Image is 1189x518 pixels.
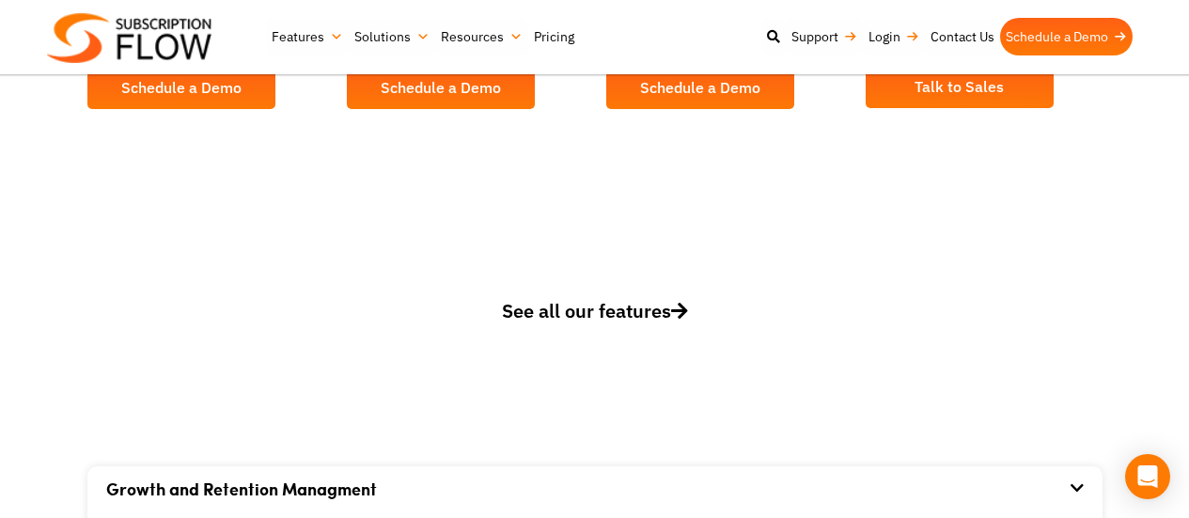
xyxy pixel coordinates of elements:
[347,66,535,109] a: Schedule a Demo
[106,477,377,501] a: Growth and Retention Managment
[106,466,1084,511] div: Growth and Retention Managment
[528,18,580,55] a: Pricing
[121,80,242,95] span: Schedule a Demo
[606,66,794,109] a: Schedule a Demo
[435,18,528,55] a: Resources
[47,13,211,63] img: Subscriptionflow
[381,80,501,95] span: Schedule a Demo
[640,80,760,95] span: Schedule a Demo
[349,18,435,55] a: Solutions
[87,66,275,109] a: Schedule a Demo
[786,18,863,55] a: Support
[863,18,925,55] a: Login
[87,297,1103,353] a: See all our features
[502,298,688,323] span: See all our features
[1000,18,1133,55] a: Schedule a Demo
[925,18,1000,55] a: Contact Us
[915,79,1004,94] span: Talk to Sales
[266,18,349,55] a: Features
[1125,454,1170,499] div: Open Intercom Messenger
